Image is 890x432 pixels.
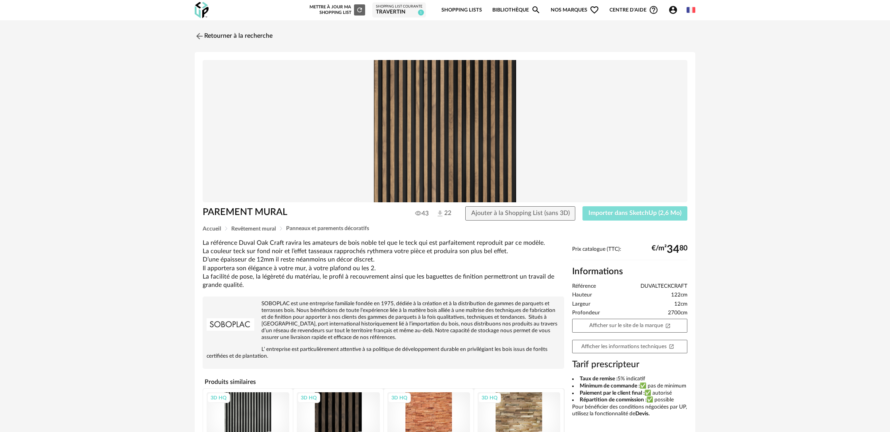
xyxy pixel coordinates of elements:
a: BibliothèqueMagnify icon [492,1,541,19]
b: Répartition de commission : [580,397,646,403]
img: fr [687,6,695,14]
b: Taux de remise : [580,376,617,382]
li: ✅ possible [572,397,687,404]
a: Afficher les informations techniquesOpen In New icon [572,340,687,354]
div: €/m² 80 [652,246,687,253]
span: Revêtement mural [231,226,276,232]
b: Paiement par le client final : [580,390,644,396]
button: Ajouter à la Shopping List (sans 3D) [465,206,576,221]
div: Prix catalogue (TTC): [572,246,687,261]
span: Accueil [203,226,221,232]
span: Ajouter à la Shopping List (sans 3D) [471,210,570,216]
span: DUVALTECKCRAFT [640,283,687,290]
img: Téléchargements [436,209,444,218]
span: Open In New icon [665,322,671,328]
span: Account Circle icon [668,5,678,15]
span: Hauteur [572,292,592,299]
div: travertin [376,9,422,16]
div: La référence Duval Oak Craft ravira les amateurs de bois noble tel que le teck qui est parfaiteme... [203,239,564,290]
span: Open In New icon [669,343,674,349]
div: Mettre à jour ma Shopping List [308,4,365,15]
span: Importer dans SketchUp (2,6 Mo) [588,210,681,216]
span: Nos marques [551,1,599,19]
button: Importer dans SketchUp (2,6 Mo) [582,206,687,221]
span: 122cm [671,292,687,299]
div: 3D HQ [207,393,230,403]
img: svg+xml;base64,PHN2ZyB3aWR0aD0iMjQiIGhlaWdodD0iMjQiIHZpZXdCb3g9IjAgMCAyNCAyNCIgZmlsbD0ibm9uZSIgeG... [195,31,204,41]
span: Largeur [572,301,590,308]
div: 3D HQ [478,393,501,403]
span: 43 [415,209,429,217]
div: 3D HQ [297,393,320,403]
span: Account Circle icon [668,5,681,15]
h2: Informations [572,266,687,277]
img: brand logo [207,300,254,348]
p: SOBOPLAC est une entreprise familiale fondée en 1975, dédiée à la création et à la distribution d... [207,300,560,341]
span: Refresh icon [356,8,363,12]
span: Référence [572,283,596,290]
a: Shopping List courante travertin 1 [376,4,422,16]
h4: Produits similaires [203,376,564,388]
h3: Tarif prescripteur [572,359,687,370]
b: Devis. [635,411,650,417]
li: 5% indicatif [572,376,687,383]
span: Profondeur [572,310,600,317]
a: Shopping Lists [441,1,482,19]
span: 34 [667,246,679,253]
img: Product pack shot [203,60,687,203]
a: Afficher sur le site de la marqueOpen In New icon [572,319,687,333]
span: Centre d'aideHelp Circle Outline icon [609,5,658,15]
div: 3D HQ [388,393,411,403]
li: ✅ pas de minimum [572,383,687,390]
img: OXP [195,2,209,18]
a: Retourner à la recherche [195,27,273,45]
b: Minimum de commande : [580,383,640,389]
span: 2700cm [668,310,687,317]
span: Panneaux et parements décoratifs [286,226,369,231]
span: Heart Outline icon [590,5,599,15]
p: L’ entreprise est particulièrement attentive à sa politique de développement durable en privilégi... [207,346,560,360]
span: Magnify icon [531,5,541,15]
span: Afficher les informations techniques [581,344,674,349]
div: Breadcrumb [203,226,687,232]
span: Help Circle Outline icon [649,5,658,15]
span: 12cm [674,301,687,308]
div: Shopping List courante [376,4,422,9]
span: 22 [436,209,451,218]
span: 1 [418,10,424,15]
p: Pour bénéficier des conditions négociées par UP, utilisez la fonctionnalité de [572,404,687,418]
h1: PAREMENT MURAL [203,206,400,219]
li: ✅ autorisé [572,390,687,397]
